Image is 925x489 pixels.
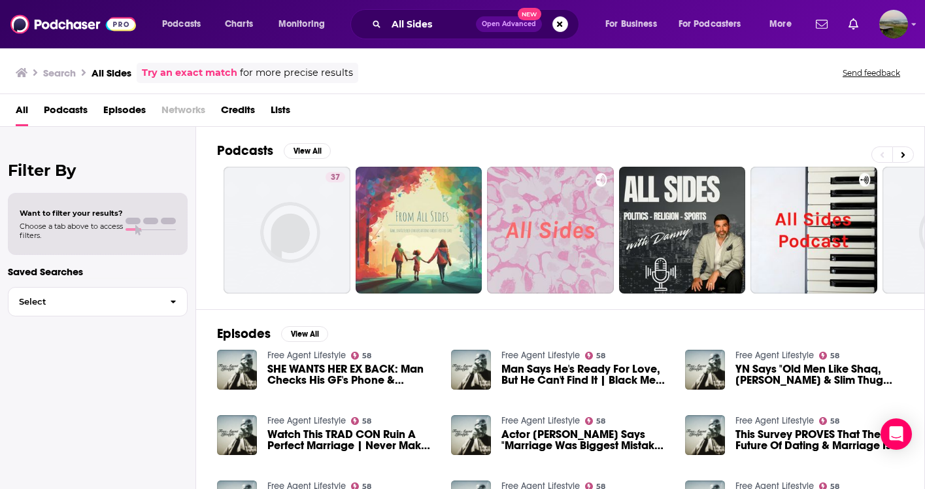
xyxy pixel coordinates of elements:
a: Free Agent Lifestyle [735,415,814,426]
a: YN Says "Old Men Like Shaq, Shannon Sharpe & Slim Thug Need To Settle Down" | Agree Or Disagree? [735,363,903,386]
a: Episodes [103,99,146,126]
span: 58 [362,353,371,359]
span: 58 [596,418,605,424]
h2: Podcasts [217,143,273,159]
span: Open Advanced [482,21,536,27]
span: Want to filter your results? [20,209,123,218]
span: Charts [225,15,253,33]
a: Free Agent Lifestyle [735,350,814,361]
img: YN Says "Old Men Like Shaq, Shannon Sharpe & Slim Thug Need To Settle Down" | Agree Or Disagree? [685,350,725,390]
h3: All Sides [92,67,131,79]
span: YN Says "Old Men Like Shaq, [PERSON_NAME] & Slim Thug Need To Settle Down" | Agree Or Disagree? [735,363,903,386]
a: 37 [224,167,350,294]
a: Charts [216,14,261,35]
h2: Episodes [217,326,271,342]
a: 58 [819,352,840,360]
button: Select [8,287,188,316]
h3: Search [43,67,76,79]
button: open menu [670,14,760,35]
img: Podchaser - Follow, Share and Rate Podcasts [10,12,136,37]
img: User Profile [879,10,908,39]
span: 58 [596,353,605,359]
img: Man Says He's Ready For Love, But He Can't Find It | Black Men Raised To Be 304s? [451,350,491,390]
a: EpisodesView All [217,326,328,342]
h2: Filter By [8,161,188,180]
span: for more precise results [240,65,353,80]
a: SHE WANTS HER EX BACK: Man Checks His GF's Phone & IMMEDIATELY REGRETS IT [267,363,435,386]
span: Podcasts [162,15,201,33]
p: Saved Searches [8,265,188,278]
span: Select [8,297,160,306]
a: Show notifications dropdown [811,13,833,35]
button: open menu [153,14,218,35]
span: For Business [605,15,657,33]
div: Open Intercom Messenger [881,418,912,450]
span: Choose a tab above to access filters. [20,222,123,240]
a: 58 [351,417,372,425]
a: Free Agent Lifestyle [267,350,346,361]
button: Open AdvancedNew [476,16,542,32]
span: For Podcasters [679,15,741,33]
img: Watch This TRAD CON Ruin A Perfect Marriage | Never Make Her Your Legal Wife [217,415,257,455]
a: Free Agent Lifestyle [501,350,580,361]
a: 37 [326,172,345,182]
span: New [518,8,541,20]
div: Search podcasts, credits, & more... [363,9,592,39]
button: open menu [596,14,673,35]
a: 58 [585,352,606,360]
span: Networks [161,99,205,126]
a: All [16,99,28,126]
a: Podcasts [44,99,88,126]
button: Show profile menu [879,10,908,39]
a: 58 [819,417,840,425]
a: Try an exact match [142,65,237,80]
a: 58 [585,417,606,425]
a: 58 [351,352,372,360]
button: open menu [269,14,342,35]
a: Show notifications dropdown [843,13,864,35]
a: Lists [271,99,290,126]
a: Watch This TRAD CON Ruin A Perfect Marriage | Never Make Her Your Legal Wife [267,429,435,451]
a: Free Agent Lifestyle [267,415,346,426]
span: 58 [362,418,371,424]
a: Man Says He's Ready For Love, But He Can't Find It | Black Men Raised To Be 304s? [501,363,669,386]
span: 37 [331,171,340,184]
a: Free Agent Lifestyle [501,415,580,426]
span: 58 [830,418,839,424]
button: open menu [760,14,808,35]
button: View All [281,326,328,342]
img: This Survey PROVES That The Future Of Dating & Marriage Is Tragic | Rise Of College Girls OF [685,415,725,455]
span: Monitoring [278,15,325,33]
a: Credits [221,99,255,126]
span: 58 [830,353,839,359]
a: PodcastsView All [217,143,331,159]
span: Logged in as hlrobbins [879,10,908,39]
span: More [769,15,792,33]
button: Send feedback [839,67,904,78]
img: Actor Clifton Powell Says "Marriage Was Biggest Mistake Of His Life" | $10 Mil Divorce [451,415,491,455]
input: Search podcasts, credits, & more... [386,14,476,35]
a: Actor Clifton Powell Says "Marriage Was Biggest Mistake Of His Life" | $10 Mil Divorce [501,429,669,451]
span: Actor [PERSON_NAME] Says "Marriage Was Biggest Mistake Of His Life" | $10 Mil Divorce [501,429,669,451]
a: This Survey PROVES That The Future Of Dating & Marriage Is Tragic | Rise Of College Girls OF [735,429,903,451]
img: SHE WANTS HER EX BACK: Man Checks His GF's Phone & IMMEDIATELY REGRETS IT [217,350,257,390]
button: View All [284,143,331,159]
